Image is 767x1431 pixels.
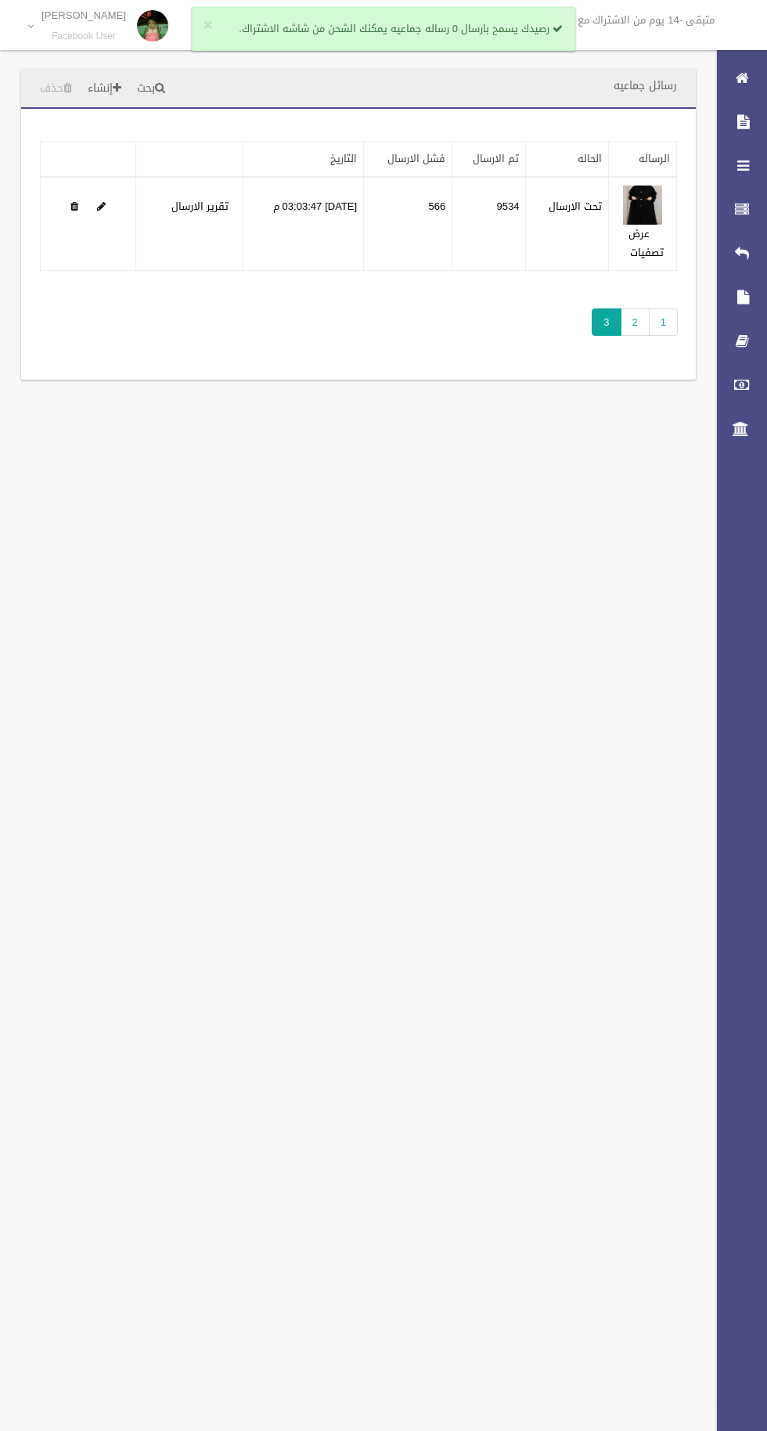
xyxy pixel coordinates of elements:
label: تحت الارسال [549,197,602,216]
a: 2 [621,308,650,336]
img: 638960511784250685.jpg [623,186,662,225]
a: 1 [649,308,678,336]
td: 566 [364,177,452,271]
th: الرساله [609,142,677,178]
a: التاريخ [330,149,357,168]
a: إنشاء [81,74,128,103]
a: بحث [131,74,171,103]
span: 3 [592,308,621,336]
a: تقرير الارسال [171,196,229,216]
small: Facebook User [41,31,126,42]
th: الحاله [526,142,609,178]
button: × [203,18,212,34]
a: فشل الارسال [387,149,445,168]
a: Edit [623,196,662,216]
p: [PERSON_NAME] [41,9,126,21]
a: تم الارسال [473,149,519,168]
a: Edit [97,196,106,216]
header: رسائل جماعيه [595,70,696,101]
div: رصيدك يسمح بارسال 0 رساله جماعيه يمكنك الشحن من شاشه الاشتراك. [192,7,575,51]
td: [DATE] 03:03:47 م [243,177,364,271]
a: عرض تصفيات [628,224,664,262]
td: 9534 [452,177,526,271]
